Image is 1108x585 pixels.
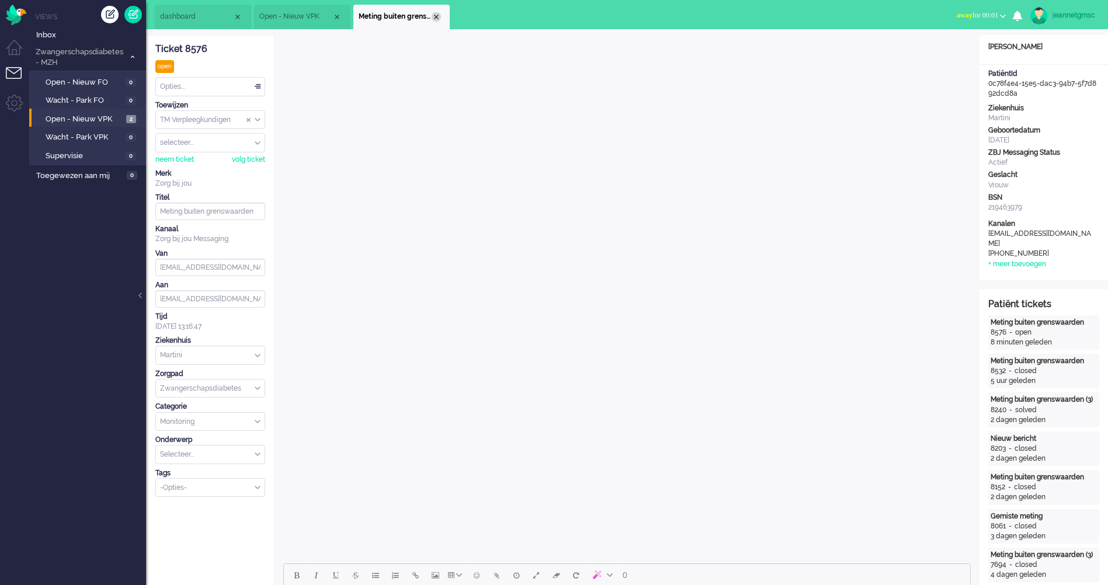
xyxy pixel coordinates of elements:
span: Wacht - Park VPK [46,132,123,143]
div: [PERSON_NAME] [980,42,1108,52]
span: 0 [126,152,136,161]
div: closed [1015,444,1037,454]
div: [EMAIL_ADDRESS][DOMAIN_NAME] [988,229,1093,249]
a: Inbox [34,28,146,41]
div: closed [1015,560,1037,570]
div: 0c78f4e4-15e5-dac3-94b7-5f7d892dcd8a [980,69,1108,99]
div: Geboortedatum [988,126,1099,135]
button: Numbered list [385,565,405,585]
div: Nieuw bericht [991,434,1097,444]
li: Admin menu [6,95,32,121]
a: Open - Nieuw VPK 2 [34,112,145,125]
button: Delay message [506,565,526,585]
li: Tickets menu [6,67,32,93]
li: Dashboard menu [6,40,32,66]
span: Meting buiten grenswaarden [359,12,432,22]
button: awayfor 00:01 [950,7,1013,24]
div: Actief [988,158,1099,168]
div: Kanalen [988,219,1099,229]
div: open [155,60,174,73]
div: 8061 [991,521,1006,531]
div: 2 dagen geleden [991,454,1097,464]
div: Martini [988,113,1099,123]
span: dashboard [160,12,233,22]
img: flow_omnibird.svg [6,5,26,25]
div: Zorgpad [155,369,265,379]
div: Merk [155,169,265,179]
button: Reset content [566,565,586,585]
div: 8 minuten geleden [991,337,1097,347]
div: PatiëntId [988,69,1099,79]
div: Close tab [432,12,441,22]
span: Open - Nieuw VPK [259,12,332,22]
div: - [1006,328,1015,337]
div: Zorg bij jou [155,179,265,189]
div: Kanaal [155,224,265,234]
div: 3 dagen geleden [991,531,1097,541]
a: Supervisie 0 [34,149,145,162]
div: Onderwerp [155,435,265,445]
span: 0 [126,96,136,105]
div: 5 uur geleden [991,376,1097,386]
span: 0 [623,570,627,580]
div: Zorg bij jou Messaging [155,234,265,244]
button: AI [586,565,617,585]
button: Italic [306,565,326,585]
div: - [1006,366,1015,376]
a: Toegewezen aan mij 0 [34,169,146,182]
a: Open - Nieuw FO 0 [34,75,145,88]
div: Assign Group [155,110,265,130]
div: Meting buiten grenswaarden (3) [991,395,1097,405]
a: Wacht - Park VPK 0 [34,130,145,143]
div: [DATE] 13:16:47 [155,312,265,332]
img: avatar [1030,7,1048,25]
div: Meting buiten grenswaarden [991,472,1097,482]
button: Fullscreen [526,565,546,585]
div: closed [1014,482,1036,492]
span: for 00:01 [957,11,998,19]
li: awayfor 00:01 [950,4,1013,29]
button: Strikethrough [346,565,366,585]
div: 8203 [991,444,1006,454]
div: 2 dagen geleden [991,415,1097,425]
li: Dashboard [155,5,251,29]
div: [DATE] [988,135,1099,145]
div: closed [1015,366,1037,376]
div: Geslacht [988,170,1099,180]
div: 8576 [991,328,1006,337]
li: View [254,5,350,29]
span: Zwangerschapsdiabetes - MZH [34,47,124,68]
div: Vrouw [988,180,1099,190]
button: Emoticons [467,565,487,585]
div: Select Tags [155,478,265,497]
span: away [957,11,972,19]
div: Creëer ticket [101,6,119,23]
body: Rich Text Area. Press ALT-0 for help. [5,5,682,25]
button: Clear formatting [546,565,566,585]
div: Toewijzen [155,100,265,110]
div: - [1006,521,1015,531]
div: - [1006,560,1015,570]
div: Ziekenhuis [988,103,1099,113]
div: Patiënt tickets [988,298,1099,311]
span: Supervisie [46,151,123,162]
div: jeannetgmsc [1053,9,1096,21]
div: BSN [988,193,1099,203]
div: Close tab [233,12,242,22]
div: Titel [155,193,265,203]
a: jeannetgmsc [1028,7,1096,25]
div: Ziekenhuis [155,336,265,346]
div: open [1015,328,1031,337]
div: volg ticket [232,155,265,165]
button: Bullet list [366,565,385,585]
div: Categorie [155,402,265,412]
span: Open - Nieuw FO [46,77,123,88]
button: 0 [617,565,633,585]
div: 8240 [991,405,1006,415]
div: Meting buiten grenswaarden [991,356,1097,366]
a: Wacht - Park FO 0 [34,93,145,106]
button: Add attachment [487,565,506,585]
div: 7694 [991,560,1006,570]
div: - [1006,405,1015,415]
span: 0 [126,78,136,87]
